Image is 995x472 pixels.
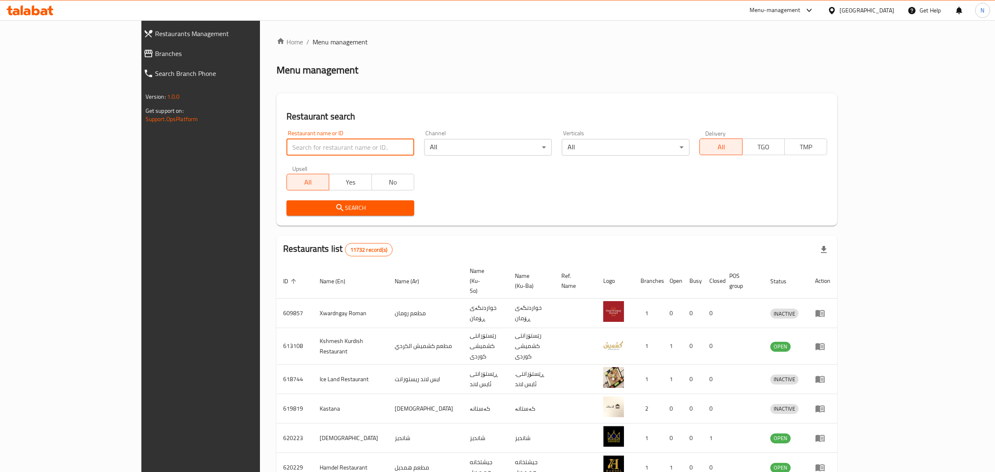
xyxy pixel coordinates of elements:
[634,263,663,299] th: Branches
[292,165,308,171] label: Upsell
[277,63,358,77] h2: Menu management
[313,423,388,453] td: [DEMOGRAPHIC_DATA]
[840,6,894,15] div: [GEOGRAPHIC_DATA]
[388,365,463,394] td: ايس لاند ريستورانت
[395,276,430,286] span: Name (Ar)
[770,342,791,351] span: OPEN
[597,263,634,299] th: Logo
[750,5,801,15] div: Menu-management
[290,176,326,188] span: All
[345,246,392,254] span: 11732 record(s)
[286,110,827,123] h2: Restaurant search
[375,176,411,188] span: No
[283,276,299,286] span: ID
[770,433,791,443] span: OPEN
[634,423,663,453] td: 1
[388,299,463,328] td: مطعم رومان
[703,328,723,365] td: 0
[155,29,301,39] span: Restaurants Management
[155,49,301,58] span: Branches
[770,404,798,414] span: INACTIVE
[293,203,408,213] span: Search
[463,299,508,328] td: خواردنگەی ڕۆمان
[137,63,308,83] a: Search Branch Phone
[345,243,393,256] div: Total records count
[329,174,371,190] button: Yes
[703,394,723,423] td: 0
[313,394,388,423] td: Kastana
[634,394,663,423] td: 2
[603,334,624,355] img: Kshmesh Kurdish Restaurant
[770,309,798,319] div: INACTIVE
[137,44,308,63] a: Branches
[770,404,798,414] div: INACTIVE
[320,276,356,286] span: Name (En)
[313,365,388,394] td: Ice Land Restaurant
[663,263,683,299] th: Open
[146,91,166,102] span: Version:
[703,423,723,453] td: 1
[683,263,703,299] th: Busy
[146,105,184,116] span: Get support on:
[286,139,414,156] input: Search for restaurant name or ID..
[784,139,827,155] button: TMP
[283,243,393,256] h2: Restaurants list
[388,328,463,365] td: مطعم كشميش الكردي
[603,397,624,417] img: Kastana
[770,375,798,384] span: INACTIVE
[742,139,785,155] button: TGO
[508,365,555,394] td: .ڕێستۆرانتی ئایس لاند
[286,200,414,216] button: Search
[663,394,683,423] td: 0
[313,37,368,47] span: Menu management
[683,365,703,394] td: 0
[683,394,703,423] td: 0
[634,365,663,394] td: 1
[155,68,301,78] span: Search Branch Phone
[814,240,834,260] div: Export file
[703,141,739,153] span: All
[562,139,689,156] div: All
[980,6,984,15] span: N
[508,328,555,365] td: رێستۆرانتی کشمیشى كوردى
[277,37,837,47] nav: breadcrumb
[683,328,703,365] td: 0
[634,299,663,328] td: 1
[603,301,624,322] img: Xwardngay Roman
[137,24,308,44] a: Restaurants Management
[371,174,414,190] button: No
[663,328,683,365] td: 1
[463,423,508,453] td: شانديز
[146,114,198,124] a: Support.OpsPlatform
[463,328,508,365] td: رێستۆرانتی کشمیشى كوردى
[663,423,683,453] td: 0
[770,276,797,286] span: Status
[815,374,830,384] div: Menu
[515,271,545,291] span: Name (Ku-Ba)
[313,299,388,328] td: Xwardngay Roman
[683,423,703,453] td: 0
[808,263,837,299] th: Action
[703,365,723,394] td: 0
[508,299,555,328] td: خواردنگەی ڕۆمان
[561,271,587,291] span: Ref. Name
[508,423,555,453] td: شانديز
[286,174,329,190] button: All
[463,394,508,423] td: کەستانە
[663,299,683,328] td: 0
[388,394,463,423] td: [DEMOGRAPHIC_DATA]
[167,91,180,102] span: 1.0.0
[815,404,830,414] div: Menu
[424,139,552,156] div: All
[815,308,830,318] div: Menu
[508,394,555,423] td: کەستانە
[746,141,781,153] span: TGO
[770,309,798,319] span: INACTIVE
[699,139,742,155] button: All
[729,271,754,291] span: POS group
[815,433,830,443] div: Menu
[332,176,368,188] span: Yes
